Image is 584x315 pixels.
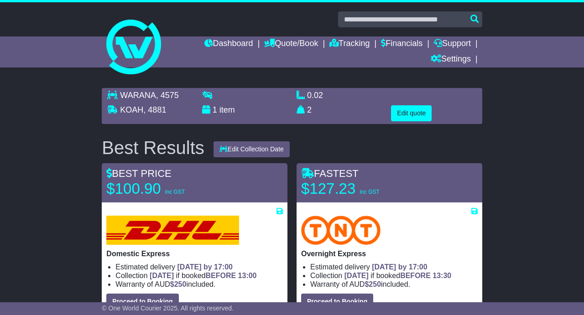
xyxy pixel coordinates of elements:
[434,36,471,52] a: Support
[307,91,323,100] span: 0.02
[264,36,318,52] a: Quote/Book
[170,280,187,288] span: $
[106,216,239,245] img: DHL: Domestic Express
[102,305,234,312] span: © One World Courier 2025. All rights reserved.
[301,294,373,310] button: Proceed to Booking
[365,280,381,288] span: $
[143,105,166,114] span: , 4881
[369,280,381,288] span: 250
[115,280,283,289] li: Warranty of AUD included.
[120,105,143,114] span: KOAH
[115,263,283,271] li: Estimated delivery
[205,272,236,279] span: BEFORE
[329,36,370,52] a: Tracking
[310,271,478,280] li: Collection
[344,272,369,279] span: [DATE]
[156,91,179,100] span: , 4575
[344,272,451,279] span: if booked
[214,141,290,157] button: Edit Collection Date
[106,249,283,258] p: Domestic Express
[433,272,451,279] span: 13:30
[391,105,432,121] button: Edit quote
[97,138,209,158] div: Best Results
[301,249,478,258] p: Overnight Express
[174,280,187,288] span: 250
[360,189,379,195] span: inc GST
[150,272,174,279] span: [DATE]
[431,52,471,67] a: Settings
[301,180,415,198] p: $127.23
[106,180,220,198] p: $100.90
[120,91,156,100] span: WARANA
[400,272,431,279] span: BEFORE
[204,36,253,52] a: Dashboard
[106,168,171,179] span: BEST PRICE
[165,189,185,195] span: inc GST
[177,263,233,271] span: [DATE] by 17:00
[219,105,235,114] span: item
[372,263,428,271] span: [DATE] by 17:00
[307,105,312,114] span: 2
[213,105,217,114] span: 1
[238,272,257,279] span: 13:00
[310,263,478,271] li: Estimated delivery
[106,294,178,310] button: Proceed to Booking
[150,272,256,279] span: if booked
[381,36,422,52] a: Financials
[115,271,283,280] li: Collection
[310,280,478,289] li: Warranty of AUD included.
[301,168,359,179] span: FASTEST
[301,216,381,245] img: TNT Domestic: Overnight Express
